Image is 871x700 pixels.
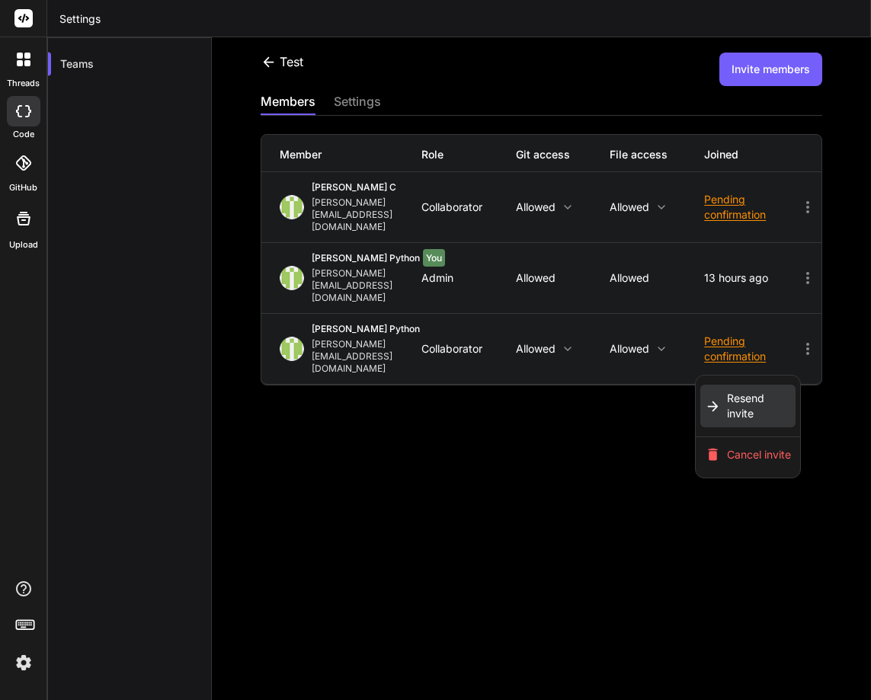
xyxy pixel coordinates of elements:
label: threads [7,77,40,90]
label: code [13,128,34,141]
span: Resend invite [727,391,791,421]
img: settings [11,650,37,676]
span: Cancel invite [727,447,791,462]
label: Upload [9,238,38,251]
label: GitHub [9,181,37,194]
